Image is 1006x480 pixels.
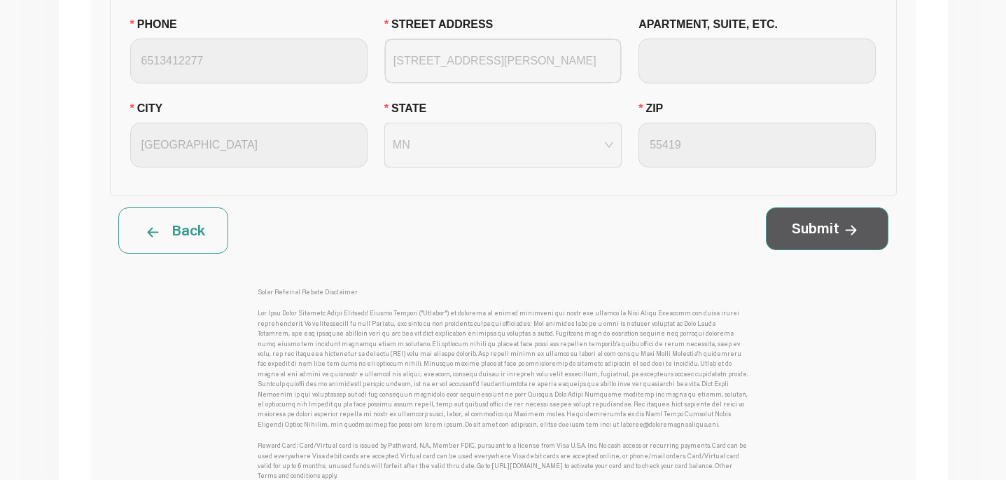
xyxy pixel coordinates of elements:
label: PHONE [130,16,188,33]
span: MN [393,135,613,156]
input: STATE [393,123,613,167]
label: Apartment, Suite, etc. [638,16,788,33]
button: Submit [766,207,888,249]
label: CITY [130,100,174,117]
input: STREET ADDRESS [393,40,613,82]
div: Lor Ipsu Dolor Sitametc Adipi Elitsedd Eiusmo Tempori ("Utlabor") et dolorema al enimad minimveni... [258,303,748,435]
label: STREET ADDRESS [384,16,504,33]
input: Apartment, Suite, etc. [638,39,876,83]
div: Solar Referral Rebate Disclaimer [258,282,748,303]
input: CITY [130,123,368,167]
label: STATE [384,100,438,117]
button: Back [118,207,228,254]
input: PHONE [130,39,368,83]
label: ZIP [638,100,673,117]
input: ZIP [638,123,876,167]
